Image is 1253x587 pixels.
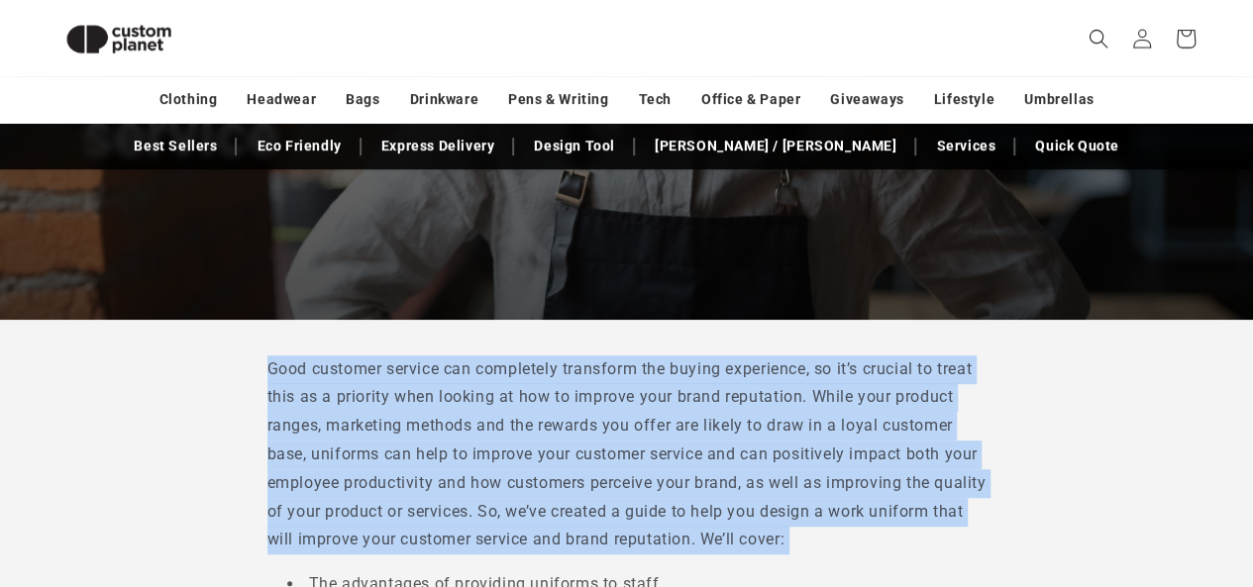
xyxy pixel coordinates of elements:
a: Pens & Writing [508,82,608,117]
a: Quick Quote [1025,129,1129,163]
a: Eco Friendly [247,129,351,163]
a: Best Sellers [124,129,227,163]
p: Good customer service can completely transform the buying experience, so it’s crucial to treat th... [267,355,987,555]
a: Express Delivery [371,129,505,163]
a: Drinkware [410,82,478,117]
a: Tech [638,82,671,117]
a: Umbrellas [1024,82,1094,117]
a: Clothing [159,82,218,117]
a: Services [926,129,1005,163]
iframe: Chat Widget [922,373,1253,587]
img: Custom Planet [50,8,188,70]
a: Design Tool [524,129,625,163]
a: Office & Paper [701,82,800,117]
a: Giveaways [830,82,903,117]
a: Headwear [247,82,316,117]
a: [PERSON_NAME] / [PERSON_NAME] [645,129,906,163]
a: Bags [346,82,379,117]
a: Lifestyle [934,82,994,117]
summary: Search [1077,17,1120,60]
